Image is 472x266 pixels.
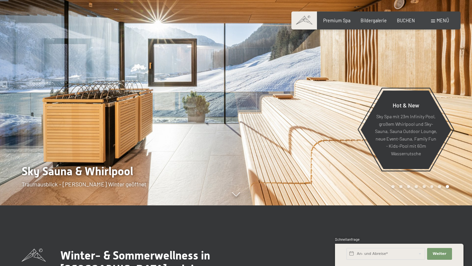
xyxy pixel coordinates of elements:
[397,18,415,23] a: BUCHEN
[407,185,410,188] div: Carousel Page 3
[430,185,434,188] div: Carousel Page 6
[389,185,449,188] div: Carousel Pagination
[335,237,360,241] span: Schnellanfrage
[393,102,419,109] span: Hot & New
[399,185,403,188] div: Carousel Page 2
[415,185,418,188] div: Carousel Page 4
[427,248,452,260] button: Weiter
[375,113,437,158] p: Sky Spa mit 23m Infinity Pool, großem Whirlpool und Sky-Sauna, Sauna Outdoor Lounge, neue Event-S...
[437,18,449,23] span: Menü
[446,185,449,188] div: Carousel Page 8 (Current Slide)
[391,185,395,188] div: Carousel Page 1
[423,185,426,188] div: Carousel Page 5
[360,90,452,169] a: Hot & New Sky Spa mit 23m Infinity Pool, großem Whirlpool und Sky-Sauna, Sauna Outdoor Lounge, ne...
[438,185,441,188] div: Carousel Page 7
[361,18,387,23] a: Bildergalerie
[323,18,350,23] a: Premium Spa
[433,251,446,256] span: Weiter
